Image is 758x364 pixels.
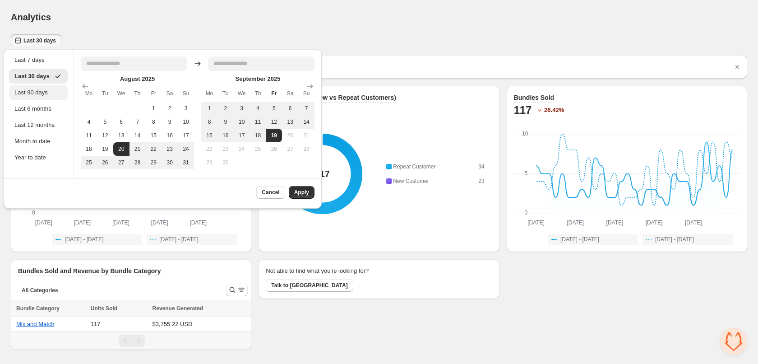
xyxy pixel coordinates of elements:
button: Tuesday August 13 2025 [113,129,129,142]
button: Saturday August 3 2025 [178,102,194,115]
button: Saturday August 31 2025 [178,156,194,169]
span: 117 [91,321,101,327]
button: Search and filter results [226,284,248,296]
td: New Customer [391,176,478,186]
button: Tuesday August 27 2025 [113,156,129,169]
button: Sunday September 22 2025 [201,142,217,156]
h2: Not able to find what you're looking for? [266,266,369,275]
button: Friday August 2 2025 [162,102,178,115]
button: Sunday September 8 2025 [201,115,217,129]
button: Saturday September 7 2025 [298,102,314,115]
button: [DATE] - [DATE] [548,234,638,245]
th: Monday [201,85,217,102]
button: Mix and Match [16,321,55,327]
button: Saturday September 14 2025 [298,115,314,129]
div: Bundle Category [16,304,85,313]
button: Cancel [256,186,285,199]
h2: 117 [514,103,532,117]
span: [DATE] - [DATE] [655,236,694,243]
h2: 26.42 % [544,106,564,115]
text: [DATE] [685,219,702,226]
button: Friday September 27 2025 [282,142,298,156]
button: Last 30 days [11,34,61,47]
button: Sunday August 18 2025 [81,142,97,156]
th: Friday [266,85,282,102]
button: Monday August 12 2025 [97,129,113,142]
button: Friday September 6 2025 [282,102,298,115]
button: Friday September 13 2025 [282,115,298,129]
span: Talk to [GEOGRAPHIC_DATA] [271,282,347,289]
caption: September 2025 [201,75,314,85]
text: [DATE] [527,219,545,226]
button: Dismiss notification [731,61,744,73]
button: Monday September 30 2025 [217,156,234,169]
button: Sunday August 4 2025 [81,115,97,129]
button: Wednesday September 4 2025 [250,102,266,115]
span: New Customer [393,178,429,184]
text: [DATE] [606,219,623,226]
button: Monday August 5 2025 [97,115,113,129]
button: Wednesday August 7 2025 [129,115,146,129]
span: Cancel [262,189,279,196]
button: Thursday September 12 2025 [266,115,282,129]
text: 0 [32,210,35,216]
div: Open chat [720,328,747,355]
button: Apply [289,186,314,199]
button: Thursday August 29 2025 [145,156,162,169]
button: Tuesday August 6 2025 [113,115,129,129]
button: Revenue Generated [153,304,213,313]
th: Monday [81,85,97,102]
button: Friday September 20 2025 [282,129,298,142]
th: Wednesday [234,85,250,102]
button: Sunday August 25 2025 [81,156,97,169]
button: Tuesday September 24 2025 [234,142,250,156]
button: End of range Today Thursday September 19 2025 [266,129,282,142]
text: [DATE] [567,219,584,226]
span: Revenue Generated [153,304,203,313]
span: $3,755.22 USD [153,321,193,327]
h3: Bundles Sold [514,93,554,102]
button: Start of range Tuesday August 20 2025 [113,142,129,156]
button: Wednesday September 25 2025 [250,142,266,156]
button: Friday August 30 2025 [162,156,178,169]
button: Wednesday September 11 2025 [250,115,266,129]
button: Saturday August 10 2025 [178,115,194,129]
th: Saturday [282,85,298,102]
button: Show next month, October 2025 [304,80,316,93]
button: Thursday September 5 2025 [266,102,282,115]
button: Friday August 9 2025 [162,115,178,129]
button: Sunday August 11 2025 [81,129,97,142]
nav: Pagination [11,331,251,350]
button: Sunday September 15 2025 [201,129,217,142]
button: Show previous month, July 2025 [79,80,92,93]
button: Monday September 9 2025 [217,115,234,129]
th: Sunday [178,85,194,102]
text: 0 [524,210,527,216]
text: [DATE] [112,219,129,226]
text: [DATE] [74,219,91,226]
button: [DATE] - [DATE] [52,234,142,245]
text: [DATE] [35,219,52,226]
span: [DATE] - [DATE] [65,236,103,243]
button: Sunday September 29 2025 [201,156,217,169]
h3: Bundles Sold and Revenue by Bundle Category [18,266,161,275]
button: Thursday August 22 2025 [145,142,162,156]
button: Thursday August 15 2025 [145,129,162,142]
text: [DATE] [190,219,207,226]
button: Thursday September 26 2025 [266,142,282,156]
th: Sunday [298,85,314,102]
button: Friday August 23 2025 [162,142,178,156]
h1: Analytics [11,12,51,23]
button: [DATE] - [DATE] [147,234,237,245]
button: Monday September 2 2025 [217,102,234,115]
caption: August 2025 [81,75,194,85]
text: 5 [524,170,527,177]
button: Talk to [GEOGRAPHIC_DATA] [266,279,353,292]
button: [DATE] - [DATE] [642,234,733,245]
button: Wednesday August 28 2025 [129,156,146,169]
button: Tuesday September 17 2025 [234,129,250,142]
button: Units Sold [91,304,126,313]
button: Saturday August 24 2025 [178,142,194,156]
th: Wednesday [113,85,129,102]
button: Thursday August 8 2025 [145,115,162,129]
